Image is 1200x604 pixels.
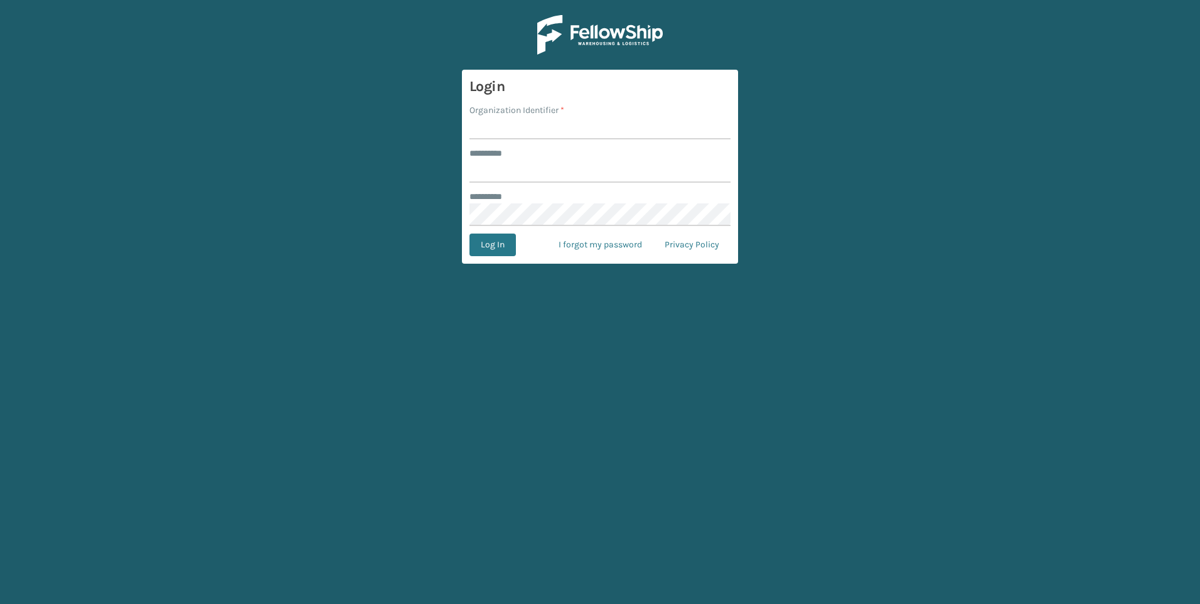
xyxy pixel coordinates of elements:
[469,234,516,256] button: Log In
[547,234,653,256] a: I forgot my password
[469,104,564,117] label: Organization Identifier
[537,15,663,55] img: Logo
[653,234,731,256] a: Privacy Policy
[469,77,731,96] h3: Login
